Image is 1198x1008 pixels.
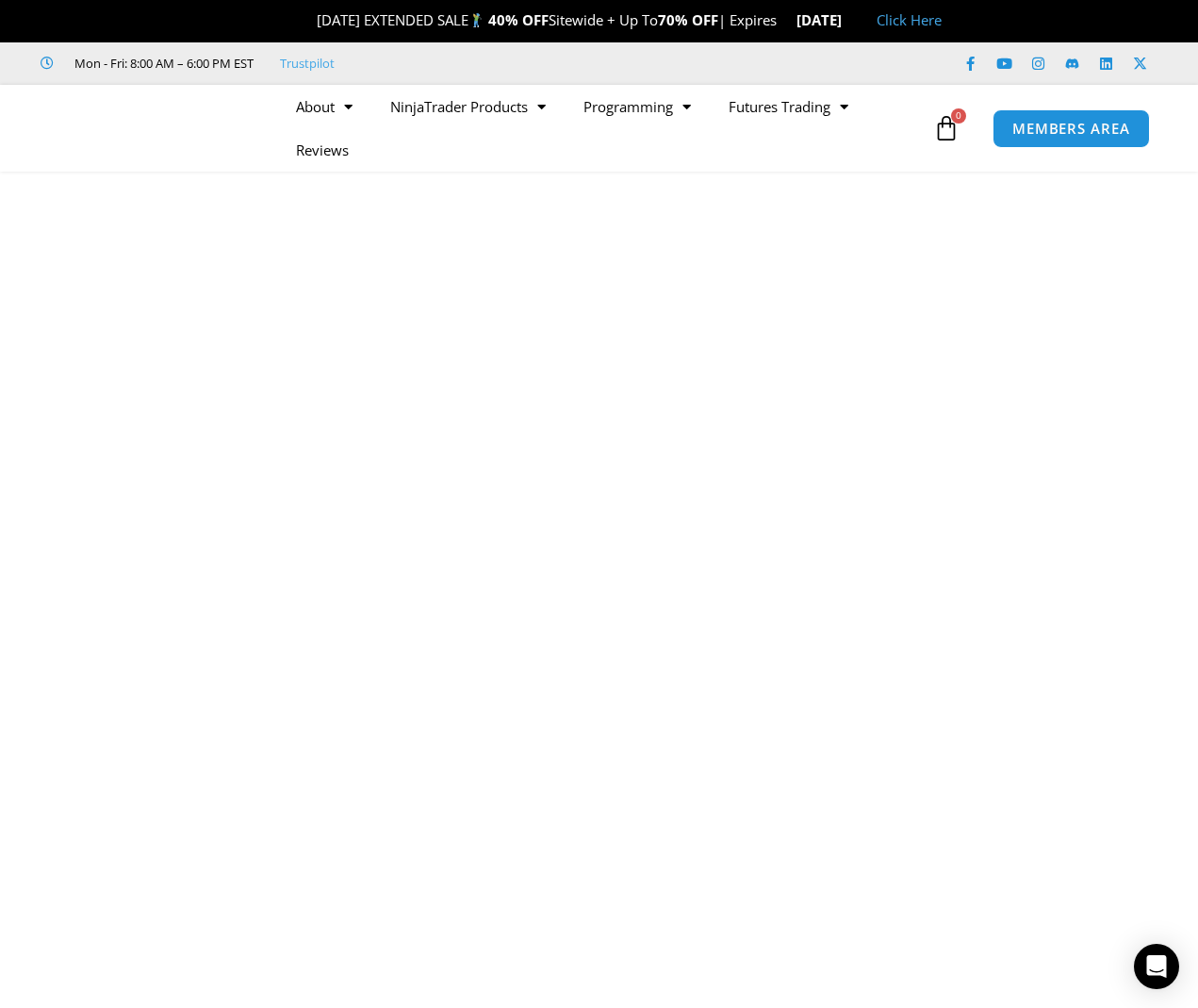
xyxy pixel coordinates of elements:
[843,13,857,27] img: 🏭
[710,85,867,128] a: Futures Trading
[371,85,565,128] a: NinjaTrader Products
[297,10,796,29] span: [DATE] EXTENDED SALE Sitewide + Up To | Expires
[877,10,942,29] a: Click Here
[778,13,792,27] img: ⌛
[280,52,335,74] a: Trustpilot
[488,10,549,29] strong: 40% OFF
[277,85,928,172] nav: Menu
[277,128,368,172] a: Reviews
[42,94,245,162] img: LogoAI | Affordable Indicators – NinjaTrader
[302,13,316,27] img: 🎉
[905,101,988,156] a: 0
[1012,122,1130,136] span: MEMBERS AREA
[565,85,710,128] a: Programming
[277,85,371,128] a: About
[469,13,484,27] img: 🏌️‍♂️
[951,108,966,124] span: 0
[993,109,1150,148] a: MEMBERS AREA
[658,10,718,29] strong: 70% OFF
[1134,944,1179,989] div: Open Intercom Messenger
[70,52,254,74] span: Mon - Fri: 8:00 AM – 6:00 PM EST
[796,10,858,29] strong: [DATE]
